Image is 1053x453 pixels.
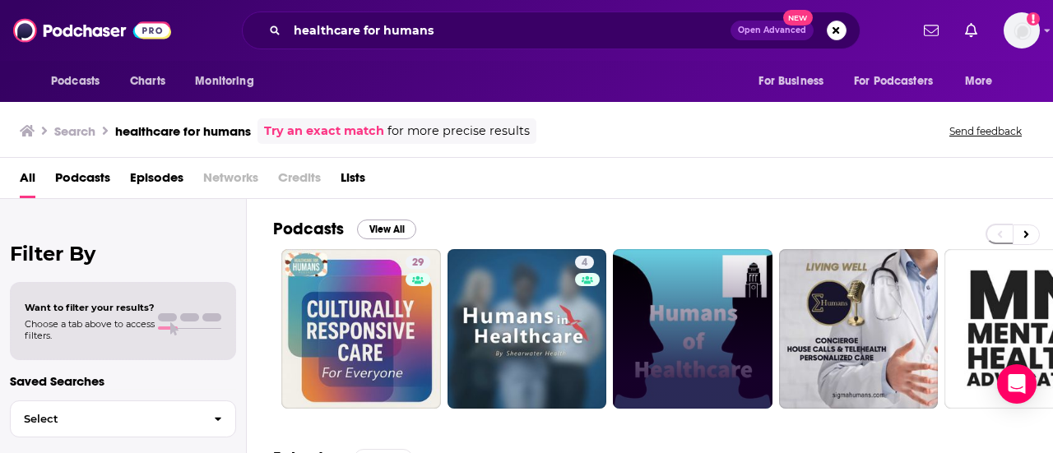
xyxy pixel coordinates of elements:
[747,66,844,97] button: open menu
[130,70,165,93] span: Charts
[1027,12,1040,25] svg: Add a profile image
[130,164,183,198] a: Episodes
[406,256,430,269] a: 29
[13,15,171,46] img: Podchaser - Follow, Share and Rate Podcasts
[115,123,251,139] h3: healthcare for humans
[287,17,731,44] input: Search podcasts, credits, & more...
[278,164,321,198] span: Credits
[203,164,258,198] span: Networks
[39,66,121,97] button: open menu
[195,70,253,93] span: Monitoring
[25,318,155,341] span: Choose a tab above to access filters.
[758,70,823,93] span: For Business
[917,16,945,44] a: Show notifications dropdown
[11,414,201,424] span: Select
[273,219,344,239] h2: Podcasts
[357,220,416,239] button: View All
[264,122,384,141] a: Try an exact match
[448,249,607,409] a: 4
[54,123,95,139] h3: Search
[1004,12,1040,49] button: Show profile menu
[51,70,100,93] span: Podcasts
[341,164,365,198] a: Lists
[731,21,814,40] button: Open AdvancedNew
[183,66,275,97] button: open menu
[119,66,175,97] a: Charts
[1004,12,1040,49] span: Logged in as tfnewsroom
[953,66,1014,97] button: open menu
[738,26,806,35] span: Open Advanced
[958,16,984,44] a: Show notifications dropdown
[281,249,441,409] a: 29
[242,12,860,49] div: Search podcasts, credits, & more...
[10,400,236,437] button: Select
[944,124,1027,138] button: Send feedback
[582,255,587,271] span: 4
[997,364,1037,404] div: Open Intercom Messenger
[1004,12,1040,49] img: User Profile
[575,256,594,269] a: 4
[25,302,155,313] span: Want to filter your results?
[412,255,424,271] span: 29
[783,10,813,25] span: New
[273,219,416,239] a: PodcastsView All
[55,164,110,198] a: Podcasts
[965,70,993,93] span: More
[20,164,35,198] a: All
[854,70,933,93] span: For Podcasters
[387,122,530,141] span: for more precise results
[10,242,236,266] h2: Filter By
[843,66,957,97] button: open menu
[10,373,236,389] p: Saved Searches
